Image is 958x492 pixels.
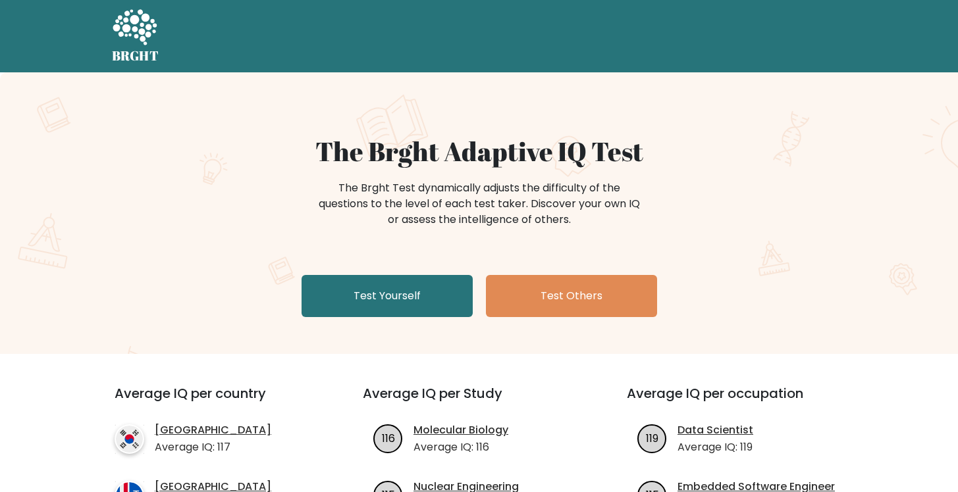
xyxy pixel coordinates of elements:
[155,422,271,438] a: [GEOGRAPHIC_DATA]
[115,424,144,454] img: country
[678,439,753,455] p: Average IQ: 119
[302,275,473,317] a: Test Yourself
[363,385,595,417] h3: Average IQ per Study
[115,385,315,417] h3: Average IQ per country
[158,135,801,167] h1: The Brght Adaptive IQ Test
[413,439,508,455] p: Average IQ: 116
[155,439,271,455] p: Average IQ: 117
[646,430,658,445] text: 119
[486,275,657,317] a: Test Others
[678,422,753,438] a: Data Scientist
[627,385,859,417] h3: Average IQ per occupation
[315,180,644,228] div: The Brght Test dynamically adjusts the difficulty of the questions to the level of each test take...
[382,430,395,445] text: 116
[413,422,508,438] a: Molecular Biology
[112,48,159,64] h5: BRGHT
[112,5,159,67] a: BRGHT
